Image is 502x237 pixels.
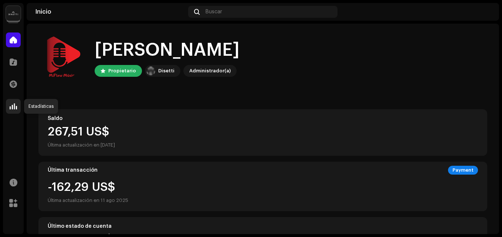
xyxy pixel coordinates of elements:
re-o-card-value: Saldo [38,109,487,156]
img: 02a7c2d3-3c89-4098-b12f-2ff2945c95ee [146,66,155,75]
div: Inicio [35,9,185,15]
div: Última actualización en [DATE] [48,141,478,150]
img: efeca760-f125-4769-b382-7fe9425873e5 [38,35,83,80]
img: 02a7c2d3-3c89-4098-b12f-2ff2945c95ee [6,6,21,21]
div: Administrador(a) [189,66,231,75]
div: Último estado de cuenta [48,223,478,229]
div: [PERSON_NAME] [95,38,240,62]
span: Buscar [206,9,222,15]
img: efeca760-f125-4769-b382-7fe9425873e5 [478,6,490,18]
div: Disetti [158,66,174,75]
div: Payment [448,166,478,175]
div: Última transacción [48,167,98,173]
div: Última actualización en 11 ago 2025 [48,196,128,205]
div: Propietario [108,66,136,75]
div: Saldo [48,116,478,121]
